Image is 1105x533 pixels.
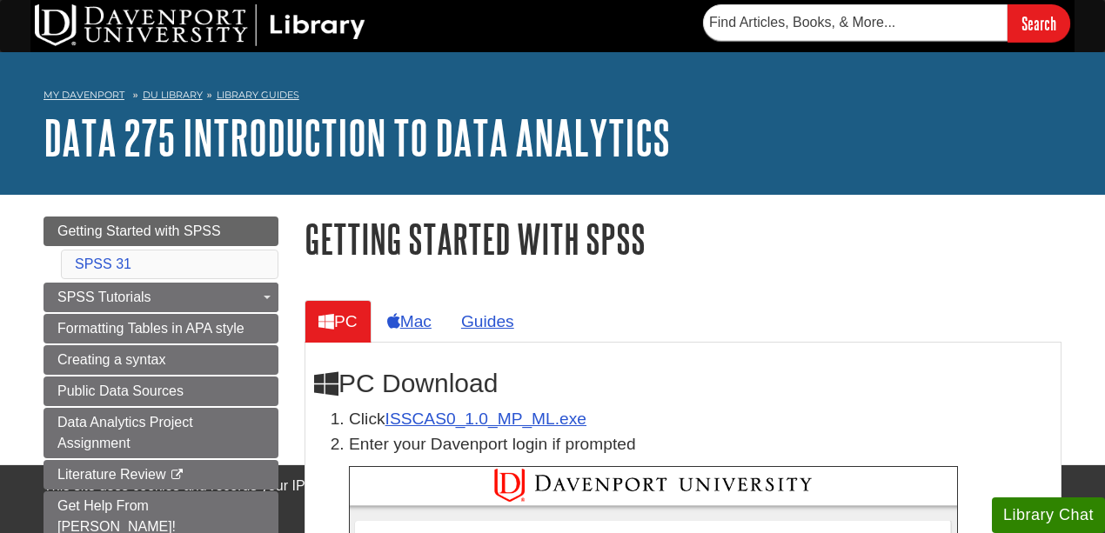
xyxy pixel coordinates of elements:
[349,432,1052,457] p: Enter your Davenport login if prompted
[44,345,278,375] a: Creating a syntax
[57,467,166,482] span: Literature Review
[57,415,193,450] span: Data Analytics Project Assignment
[57,223,221,238] span: Getting Started with SPSS
[44,110,670,164] a: DATA 275 Introduction to Data Analytics
[44,217,278,246] a: Getting Started with SPSS
[35,4,365,46] img: DU Library
[703,4,1070,42] form: Searches DU Library's articles, books, and more
[57,321,244,336] span: Formatting Tables in APA style
[57,290,151,304] span: SPSS Tutorials
[314,369,1052,398] h2: PC Download
[57,352,166,367] span: Creating a syntax
[143,89,203,101] a: DU Library
[703,4,1008,41] input: Find Articles, Books, & More...
[44,88,124,103] a: My Davenport
[44,283,278,312] a: SPSS Tutorials
[44,408,278,458] a: Data Analytics Project Assignment
[349,407,1052,432] li: Click
[170,470,184,481] i: This link opens in a new window
[373,300,445,343] a: Mac
[44,460,278,490] a: Literature Review
[305,300,372,343] a: PC
[447,300,528,343] a: Guides
[385,410,586,428] a: Download opens in new window
[57,383,184,398] span: Public Data Sources
[305,217,1061,261] h1: Getting Started with SPSS
[1008,4,1070,42] input: Search
[217,89,299,101] a: Library Guides
[44,314,278,343] a: Formatting Tables in APA style
[44,376,278,406] a: Public Data Sources
[75,257,131,271] a: SPSS 31
[992,497,1105,533] button: Library Chat
[44,83,1061,111] nav: breadcrumb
